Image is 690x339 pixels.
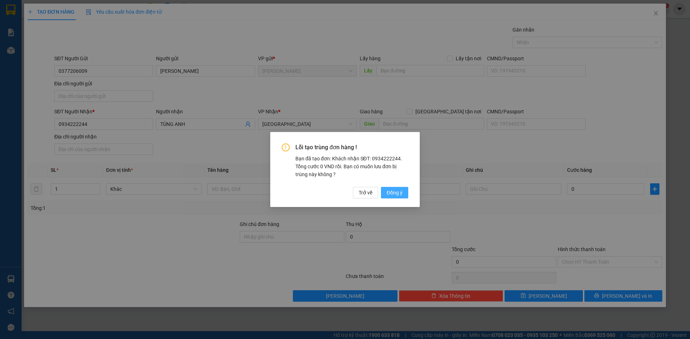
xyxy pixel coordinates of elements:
button: Đồng ý [381,187,408,198]
span: exclamation-circle [282,143,290,151]
span: Lỗi tạo trùng đơn hàng ! [295,143,408,151]
span: Đồng ý [387,189,402,197]
span: Trở về [359,189,372,197]
div: Bạn đã tạo đơn: Khách nhận SĐT: 0934222244. Tổng cước 0 VND rồi. Bạn có muốn lưu đơn bị trùng này... [295,155,408,178]
button: Trở về [353,187,378,198]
